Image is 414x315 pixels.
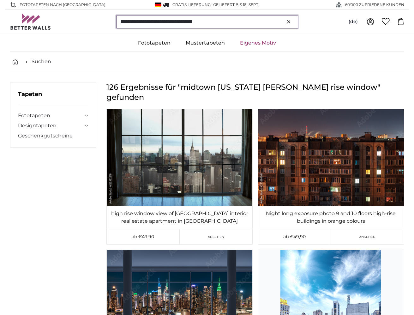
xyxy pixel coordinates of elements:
img: Deutschland [155,3,161,7]
a: Ansehen [331,229,404,244]
summary: Designtapeten [18,122,89,130]
span: Ansehen [359,234,376,239]
a: Eigenes Motiv [232,35,284,51]
img: Betterwalls [10,14,51,30]
a: high rise window view of [GEOGRAPHIC_DATA] interior real estate apartment in [GEOGRAPHIC_DATA] [108,210,251,225]
span: Ansehen [208,234,225,239]
span: Fototapeten nach [GEOGRAPHIC_DATA] [20,2,105,8]
span: 60'000 ZUFRIEDENE KUNDEN [345,2,404,8]
button: (de) [344,16,363,27]
img: photo-wallpaper-antique-compass-xl [258,109,404,206]
a: Ansehen [180,229,253,244]
span: GRATIS Lieferung! [172,2,212,7]
h1: 126 Ergebnisse für "midtown [US_STATE] [PERSON_NAME] rise window" gefunden [106,82,404,102]
a: Fototapeten [18,112,84,119]
span: ab €49,90 [283,234,306,239]
a: Mustertapeten [178,35,232,51]
summary: Fototapeten [18,112,89,119]
img: photo-wallpaper-antique-compass-xl [107,109,252,206]
a: Geschenkgutscheine [18,132,89,140]
span: ab €49,90 [132,234,154,239]
span: Geliefert bis 18. Sept. [213,2,259,7]
span: - [212,2,259,7]
nav: breadcrumbs [10,51,404,72]
a: Suchen [32,58,51,65]
a: Fototapeten [130,35,178,51]
h3: Tapeten [18,90,89,104]
a: Night long exposure photo 9 and 10 floors high-rise buildings in orange colours [259,210,402,225]
a: Designtapeten [18,122,84,130]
